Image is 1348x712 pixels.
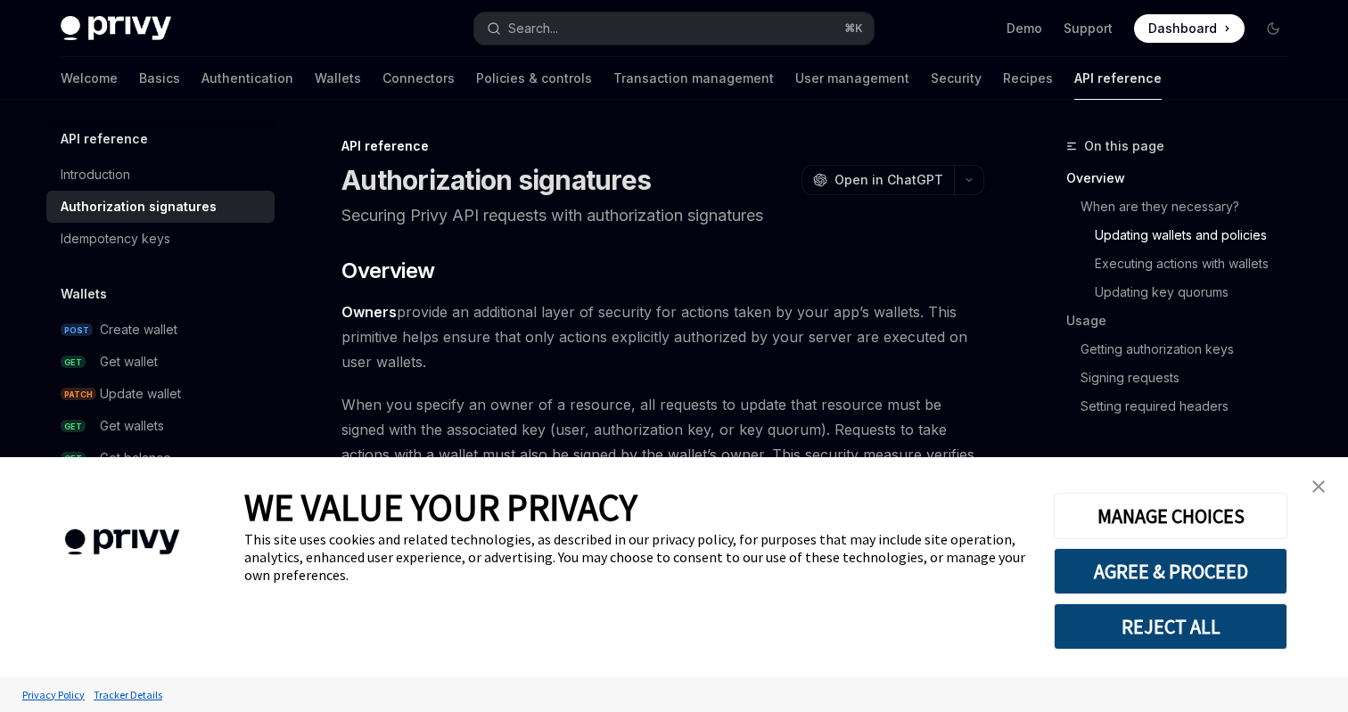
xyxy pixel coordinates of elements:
[100,383,181,405] div: Update wallet
[795,57,909,100] a: User management
[1066,164,1302,192] a: Overview
[100,351,158,372] div: Get wallet
[1054,548,1287,594] button: AGREE & PROCEED
[341,392,984,517] span: When you specify an owner of a resource, all requests to update that resource must be signed with...
[46,223,275,255] a: Idempotency keys
[1095,221,1302,250] a: Updating wallets and policies
[1074,57,1162,100] a: API reference
[61,228,170,250] div: Idempotency keys
[341,257,434,285] span: Overview
[1007,20,1042,37] a: Demo
[244,484,637,530] span: WE VALUE YOUR PRIVACY
[1312,480,1325,493] img: close banner
[46,314,275,346] a: POSTCreate wallet
[931,57,982,100] a: Security
[100,319,177,340] div: Create wallet
[341,203,984,228] p: Securing Privy API requests with authorization signatures
[1095,250,1302,278] a: Executing actions with wallets
[341,137,984,155] div: API reference
[341,303,397,322] a: Owners
[1003,57,1053,100] a: Recipes
[46,159,275,191] a: Introduction
[476,57,592,100] a: Policies & controls
[61,16,171,41] img: dark logo
[613,57,774,100] a: Transaction management
[61,420,86,433] span: GET
[61,57,118,100] a: Welcome
[89,679,167,710] a: Tracker Details
[1095,278,1302,307] a: Updating key quorums
[61,196,217,217] div: Authorization signatures
[61,323,93,337] span: POST
[244,530,1027,584] div: This site uses cookies and related technologies, as described in our privacy policy, for purposes...
[1054,493,1287,539] button: MANAGE CHOICES
[1081,335,1302,364] a: Getting authorization keys
[834,171,943,189] span: Open in ChatGPT
[46,410,275,442] a: GETGet wallets
[46,346,275,378] a: GETGet wallet
[1081,364,1302,392] a: Signing requests
[201,57,293,100] a: Authentication
[1259,14,1287,43] button: Toggle dark mode
[1054,603,1287,650] button: REJECT ALL
[341,299,984,374] span: provide an additional layer of security for actions taken by your app’s wallets. This primitive h...
[61,452,86,465] span: GET
[61,388,96,401] span: PATCH
[18,679,89,710] a: Privacy Policy
[100,447,171,469] div: Get balance
[1081,192,1302,221] a: When are they necessary?
[61,164,130,185] div: Introduction
[61,283,107,305] h5: Wallets
[1081,392,1302,421] a: Setting required headers
[508,18,558,39] div: Search...
[27,503,218,581] img: company logo
[801,165,954,195] button: Open in ChatGPT
[1066,307,1302,335] a: Usage
[1148,20,1217,37] span: Dashboard
[341,164,651,196] h1: Authorization signatures
[100,415,164,437] div: Get wallets
[1301,469,1336,504] a: close banner
[61,356,86,369] span: GET
[1134,14,1245,43] a: Dashboard
[46,442,275,474] a: GETGet balance
[315,57,361,100] a: Wallets
[46,378,275,410] a: PATCHUpdate wallet
[474,12,874,45] button: Search...⌘K
[844,21,863,36] span: ⌘ K
[1084,135,1164,157] span: On this page
[46,191,275,223] a: Authorization signatures
[61,128,148,150] h5: API reference
[382,57,455,100] a: Connectors
[1064,20,1113,37] a: Support
[139,57,180,100] a: Basics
